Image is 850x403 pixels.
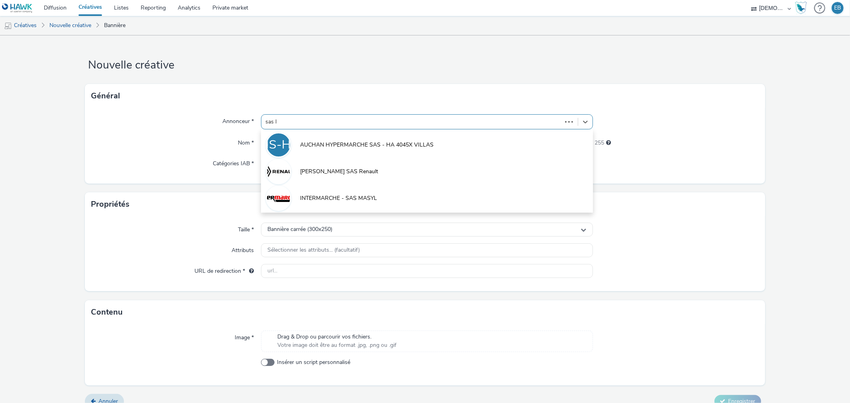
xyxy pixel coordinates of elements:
[232,331,257,342] label: Image *
[45,16,95,35] a: Nouvelle créative
[300,168,378,176] span: [PERSON_NAME] SAS Renault
[267,247,360,254] span: Sélectionner les attributs... (facultatif)
[91,306,123,318] h3: Contenu
[235,136,257,147] label: Nom *
[91,198,130,210] h3: Propriétés
[795,2,810,14] a: Hawk Academy
[277,341,397,349] span: Votre image doit être au format .jpg, .png ou .gif
[245,267,254,275] div: L'URL de redirection sera utilisée comme URL de validation avec certains SSP et ce sera l'URL de ...
[228,243,257,254] label: Attributs
[191,264,257,275] label: URL de redirection *
[91,90,120,102] h3: Général
[2,3,33,13] img: undefined Logo
[277,358,350,366] span: Insérer un script personnalisé
[85,58,765,73] h1: Nouvelle créative
[261,264,593,278] input: url...
[795,2,807,14] img: Hawk Academy
[834,2,841,14] div: EB
[607,139,611,147] div: 255 caractères maximum
[267,160,290,183] img: Girard SAS Renault
[210,157,257,168] label: Catégories IAB *
[300,141,434,149] span: AUCHAN HYPERMARCHE SAS - HA 4045X VILLAS
[595,139,605,147] span: 255
[267,226,332,233] span: Bannière carrée (300x250)
[100,16,130,35] a: Bannière
[277,333,397,341] span: Drag & Drop ou parcourir vos fichiers.
[235,223,257,234] label: Taille *
[4,22,12,30] img: mobile
[219,114,257,125] label: Annonceur *
[251,134,306,156] div: AHS-H4V
[300,194,377,202] span: INTERMARCHE - SAS MASYL
[267,187,290,210] img: INTERMARCHE - SAS MASYL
